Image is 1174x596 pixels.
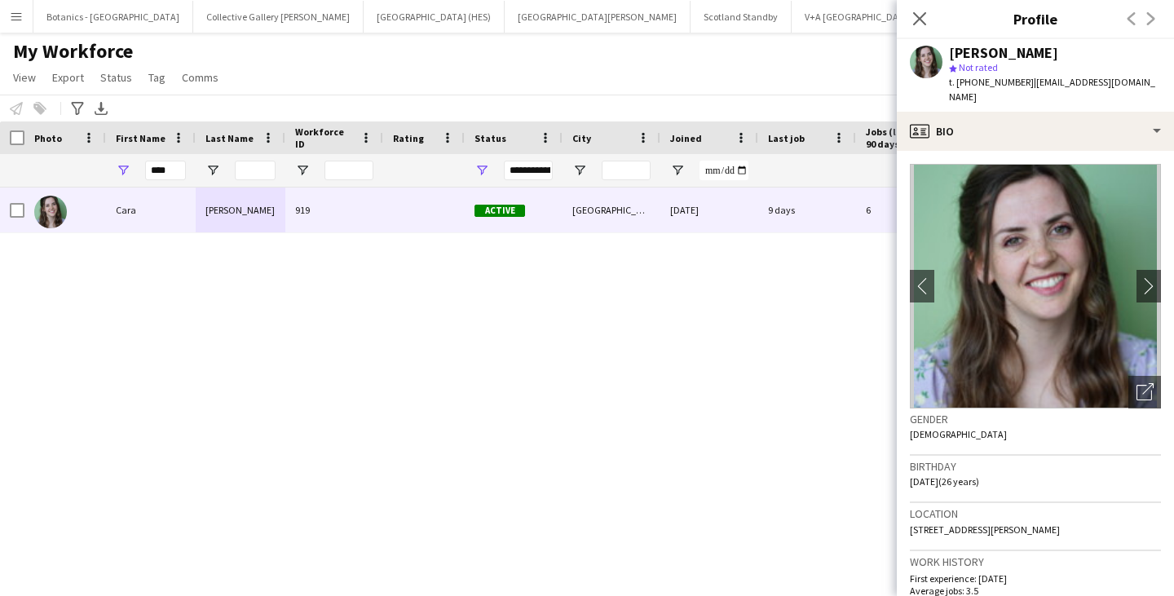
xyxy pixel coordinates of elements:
[116,163,130,178] button: Open Filter Menu
[13,70,36,85] span: View
[959,61,998,73] span: Not rated
[393,132,424,144] span: Rating
[768,132,805,144] span: Last job
[949,76,1155,103] span: | [EMAIL_ADDRESS][DOMAIN_NAME]
[670,132,702,144] span: Joined
[910,412,1161,426] h3: Gender
[175,67,225,88] a: Comms
[910,459,1161,474] h3: Birthday
[285,188,383,232] div: 919
[235,161,276,180] input: Last Name Filter Input
[193,1,364,33] button: Collective Gallery [PERSON_NAME]
[34,196,67,228] img: Cara Watson
[691,1,792,33] button: Scotland Standby
[94,67,139,88] a: Status
[106,188,196,232] div: Cara
[910,554,1161,569] h3: Work history
[52,70,84,85] span: Export
[145,161,186,180] input: First Name Filter Input
[572,163,587,178] button: Open Filter Menu
[949,46,1058,60] div: [PERSON_NAME]
[34,132,62,144] span: Photo
[505,1,691,33] button: [GEOGRAPHIC_DATA][PERSON_NAME]
[295,126,354,150] span: Workforce ID
[792,1,926,33] button: V+A [GEOGRAPHIC_DATA]
[68,99,87,118] app-action-btn: Advanced filters
[910,164,1161,408] img: Crew avatar or photo
[758,188,856,232] div: 9 days
[856,188,962,232] div: 6
[897,8,1174,29] h3: Profile
[866,126,913,150] span: Jobs (last 90 days)
[474,163,489,178] button: Open Filter Menu
[91,99,111,118] app-action-btn: Export XLSX
[295,163,310,178] button: Open Filter Menu
[196,188,285,232] div: [PERSON_NAME]
[910,475,979,488] span: [DATE] (26 years)
[910,523,1060,536] span: [STREET_ADDRESS][PERSON_NAME]
[364,1,505,33] button: [GEOGRAPHIC_DATA] (HES)
[602,161,651,180] input: City Filter Input
[46,67,90,88] a: Export
[324,161,373,180] input: Workforce ID Filter Input
[100,70,132,85] span: Status
[910,572,1161,585] p: First experience: [DATE]
[897,112,1174,151] div: Bio
[142,67,172,88] a: Tag
[660,188,758,232] div: [DATE]
[700,161,748,180] input: Joined Filter Input
[910,506,1161,521] h3: Location
[116,132,166,144] span: First Name
[572,132,591,144] span: City
[563,188,660,232] div: [GEOGRAPHIC_DATA]
[670,163,685,178] button: Open Filter Menu
[474,132,506,144] span: Status
[205,163,220,178] button: Open Filter Menu
[205,132,254,144] span: Last Name
[910,428,1007,440] span: [DEMOGRAPHIC_DATA]
[7,67,42,88] a: View
[1128,376,1161,408] div: Open photos pop-in
[148,70,166,85] span: Tag
[949,76,1034,88] span: t. [PHONE_NUMBER]
[13,39,133,64] span: My Workforce
[33,1,193,33] button: Botanics - [GEOGRAPHIC_DATA]
[182,70,218,85] span: Comms
[474,205,525,217] span: Active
